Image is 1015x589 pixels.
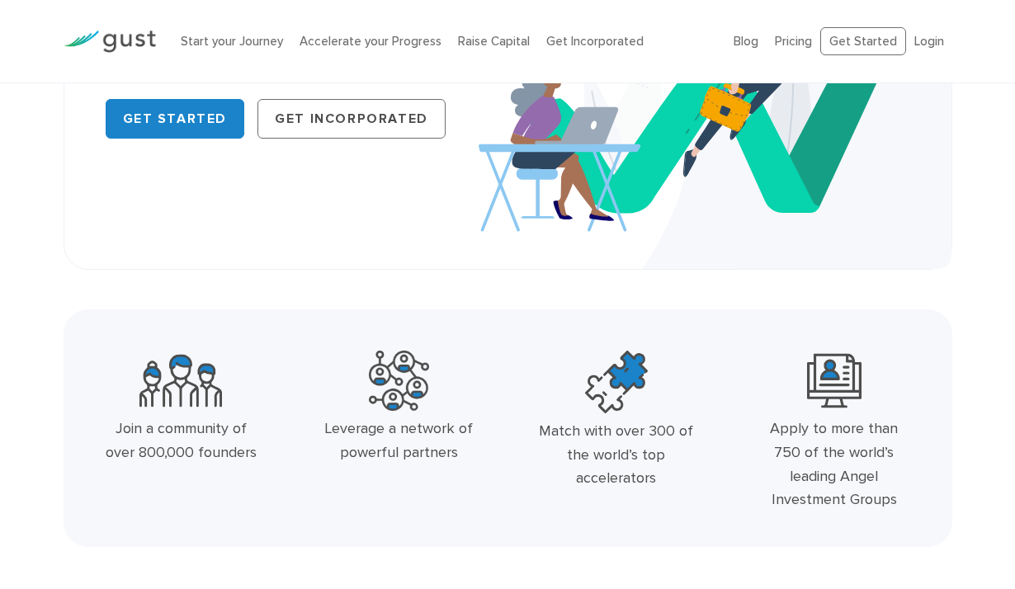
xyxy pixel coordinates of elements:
a: Login [914,34,944,49]
div: Leverage a network of powerful partners [322,417,476,465]
div: Match with over 300 of the world’s top accelerators [539,420,693,491]
a: Raise Capital [458,34,530,49]
div: Join a community of over 800,000 founders [104,417,258,465]
img: Leading Angel Investment [807,351,862,411]
a: Blog [734,34,758,49]
a: Pricing [775,34,812,49]
img: Community Founders [139,351,222,411]
a: Get Started [820,27,906,56]
a: Get Incorporated [546,34,644,49]
a: Accelerate your Progress [300,34,441,49]
img: Top Accelerators [585,351,648,413]
a: Get Started [106,99,245,139]
img: Powerful Partners [369,351,429,411]
a: Start your Journey [181,34,283,49]
a: Get Incorporated [257,99,446,139]
img: Gust Logo [64,31,156,53]
div: Apply to more than 750 of the world’s leading Angel Investment Groups [757,417,911,512]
